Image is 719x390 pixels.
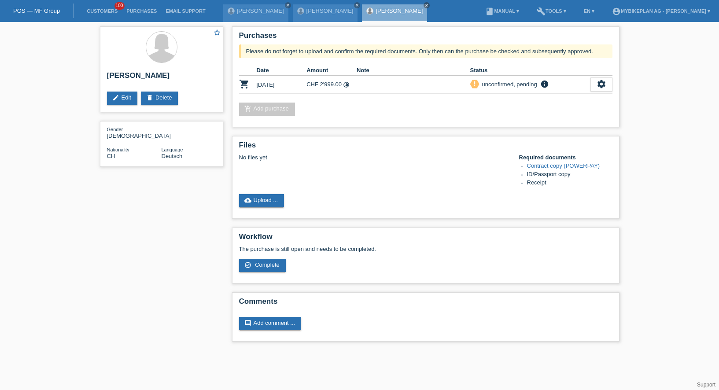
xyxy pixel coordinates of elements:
a: check_circle_outline Complete [239,259,286,272]
a: bookManual ▾ [481,8,524,14]
div: Please do not forget to upload and confirm the required documents. Only then can the purchase be ... [239,44,612,58]
a: buildTools ▾ [532,8,571,14]
p: The purchase is still open and needs to be completed. [239,246,612,252]
th: Date [257,65,307,76]
i: close [424,3,429,7]
a: [PERSON_NAME] [306,7,354,14]
span: Complete [255,261,280,268]
a: EN ▾ [579,8,599,14]
i: build [537,7,546,16]
a: commentAdd comment ... [239,317,302,330]
i: comment [244,320,251,327]
a: POS — MF Group [13,7,60,14]
div: unconfirmed, pending [479,80,537,89]
a: cloud_uploadUpload ... [239,194,284,207]
i: book [485,7,494,16]
i: add_shopping_cart [244,105,251,112]
i: close [355,3,359,7]
a: Purchases [122,8,161,14]
div: No files yet [239,154,508,161]
h2: Purchases [239,31,612,44]
th: Status [470,65,590,76]
a: star_border [213,29,221,38]
a: Email Support [161,8,210,14]
a: Contract copy (POWERPAY) [527,162,600,169]
i: Instalments (36 instalments) [343,81,350,88]
i: POSP00028126 [239,79,250,89]
i: priority_high [472,81,478,87]
i: settings [597,79,606,89]
div: [DEMOGRAPHIC_DATA] [107,126,162,139]
a: Support [697,382,715,388]
td: CHF 2'999.00 [306,76,357,94]
h2: Workflow [239,232,612,246]
a: close [285,2,291,8]
a: deleteDelete [141,92,178,105]
th: Note [357,65,470,76]
a: [PERSON_NAME] [237,7,284,14]
td: [DATE] [257,76,307,94]
i: check_circle_outline [244,261,251,269]
h2: Files [239,141,612,154]
i: info [539,80,550,88]
h2: Comments [239,297,612,310]
i: delete [146,94,153,101]
span: Language [162,147,183,152]
a: close [354,2,360,8]
i: star_border [213,29,221,37]
a: add_shopping_cartAdd purchase [239,103,295,116]
a: [PERSON_NAME] [376,7,423,14]
span: Switzerland [107,153,115,159]
span: 100 [114,2,125,10]
i: account_circle [612,7,621,16]
a: close [424,2,430,8]
i: cloud_upload [244,197,251,204]
span: Gender [107,127,123,132]
li: ID/Passport copy [527,171,612,179]
th: Amount [306,65,357,76]
h2: [PERSON_NAME] [107,71,216,85]
a: editEdit [107,92,137,105]
i: close [286,3,290,7]
li: Receipt [527,179,612,188]
h4: Required documents [519,154,612,161]
span: Deutsch [162,153,183,159]
a: account_circleMybikeplan AG - [PERSON_NAME] ▾ [608,8,715,14]
span: Nationality [107,147,129,152]
a: Customers [82,8,122,14]
i: edit [112,94,119,101]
